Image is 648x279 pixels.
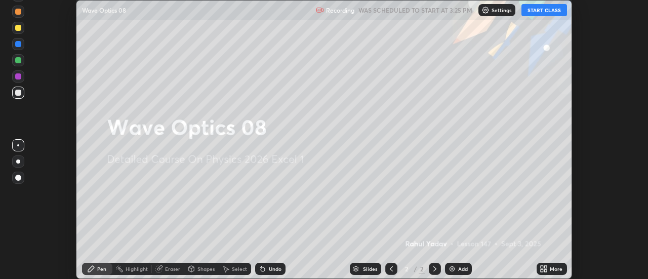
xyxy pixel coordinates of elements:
div: Undo [269,266,281,271]
div: 2 [401,266,412,272]
div: Pen [97,266,106,271]
h5: WAS SCHEDULED TO START AT 3:25 PM [358,6,472,15]
div: Eraser [165,266,180,271]
div: Add [458,266,468,271]
p: Wave Optics 08 [82,6,126,14]
div: 2 [419,264,425,273]
button: START CLASS [521,4,567,16]
div: Highlight [126,266,148,271]
p: Recording [326,7,354,14]
div: / [414,266,417,272]
p: Settings [492,8,511,13]
div: More [550,266,562,271]
div: Shapes [197,266,215,271]
img: recording.375f2c34.svg [316,6,324,14]
img: class-settings-icons [481,6,490,14]
div: Select [232,266,247,271]
img: add-slide-button [448,265,456,273]
div: Slides [363,266,377,271]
